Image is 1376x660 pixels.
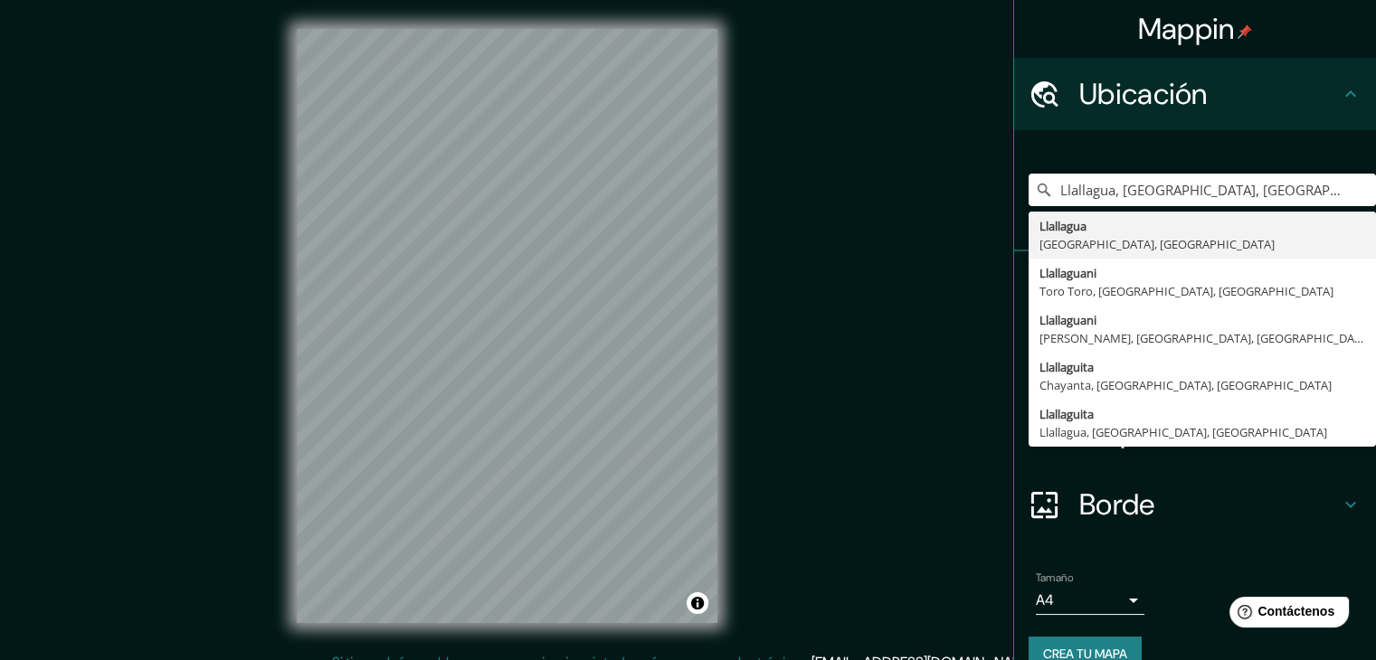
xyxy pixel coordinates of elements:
[1039,283,1333,299] font: Toro Toro, [GEOGRAPHIC_DATA], [GEOGRAPHIC_DATA]
[1014,251,1376,324] div: Patas
[1039,406,1094,422] font: Llallaguita
[1079,75,1208,113] font: Ubicación
[1039,359,1094,375] font: Llallaguita
[1238,24,1252,39] img: pin-icon.png
[1014,396,1376,468] div: Disposición
[1039,236,1275,252] font: [GEOGRAPHIC_DATA], [GEOGRAPHIC_DATA]
[1138,10,1235,48] font: Mappin
[1079,486,1155,523] font: Borde
[687,592,708,614] button: Activar o desactivar atribución
[1036,590,1054,609] font: A4
[1039,377,1332,393] font: Chayanta, [GEOGRAPHIC_DATA], [GEOGRAPHIC_DATA]
[1036,570,1073,585] font: Tamaño
[1029,174,1376,206] input: Elige tu ciudad o zona
[1014,468,1376,541] div: Borde
[1014,58,1376,130] div: Ubicación
[1039,424,1327,440] font: Llallagua, [GEOGRAPHIC_DATA], [GEOGRAPHIC_DATA]
[1036,586,1144,615] div: A4
[1039,330,1371,346] font: [PERSON_NAME], [GEOGRAPHIC_DATA], [GEOGRAPHIC_DATA]
[1014,324,1376,396] div: Estilo
[297,29,717,623] canvas: Mapa
[1039,265,1096,281] font: Llallaguani
[1039,312,1096,328] font: Llallaguani
[1215,589,1356,640] iframe: Lanzador de widgets de ayuda
[1039,218,1087,234] font: Llallagua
